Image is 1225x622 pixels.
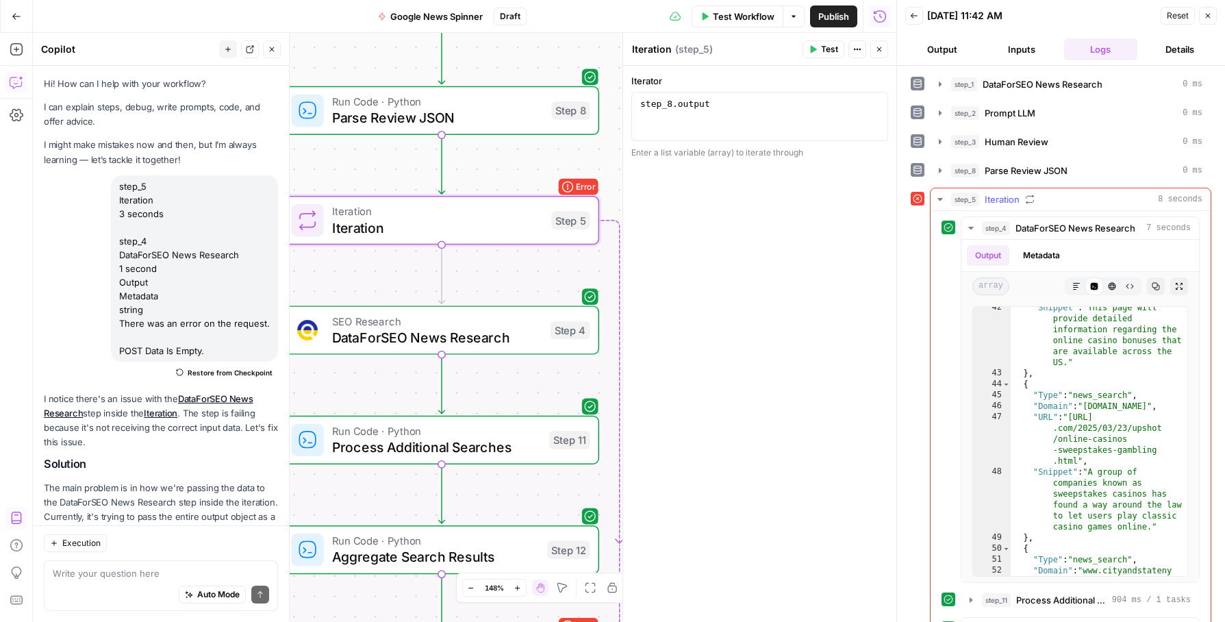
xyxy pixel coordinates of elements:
[171,364,278,381] button: Restore from Checkpoint
[44,77,278,91] p: Hi! How can I help with your workflow?
[1064,38,1138,60] button: Logs
[1183,164,1202,177] span: 0 ms
[973,554,1011,565] div: 51
[284,416,599,464] div: Run Code · PythonProcess Additional SearchesStep 11
[1016,593,1107,607] span: Process Additional Searches
[985,164,1068,177] span: Parse Review JSON
[1015,221,1135,235] span: DataForSEO News Research
[973,412,1011,466] div: 47
[1161,7,1195,25] button: Reset
[44,393,253,419] a: DataForSEO News Research
[547,540,590,559] div: Step 12
[951,106,979,120] span: step_2
[179,586,246,604] button: Auto Mode
[818,10,849,23] span: Publish
[951,192,979,206] span: step_5
[931,73,1211,95] button: 0 ms
[1143,38,1217,60] button: Details
[332,437,542,458] span: Process Additional Searches
[332,547,540,567] span: Aggregate Search Results
[439,245,445,303] g: Edge from step_5 to step_4
[439,464,445,523] g: Edge from step_11 to step_12
[551,101,590,120] div: Step 8
[44,481,278,568] p: The main problem is in how we're passing the data to the DataForSEO News Research step inside the...
[951,77,977,91] span: step_1
[821,43,838,55] span: Test
[982,593,1011,607] span: step_11
[973,401,1011,412] div: 46
[951,164,979,177] span: step_8
[905,38,979,60] button: Output
[803,40,844,58] button: Test
[692,5,783,27] button: Test Workflow
[332,532,540,549] span: Run Code · Python
[967,245,1009,266] button: Output
[961,240,1199,582] div: 7 seconds
[111,175,278,362] div: step_5 Iteration 3 seconds step_4 DataForSEO News Research 1 second Output Metadata string There ...
[44,392,278,450] p: I notice there's an issue with the step inside the . The step is failing because it's not receivi...
[985,135,1048,149] span: Human Review
[985,192,1020,206] span: Iteration
[1183,107,1202,119] span: 0 ms
[500,10,520,23] span: Draft
[439,135,445,194] g: Edge from step_8 to step_5
[983,77,1102,91] span: DataForSEO News Research
[549,431,590,449] div: Step 11
[810,5,857,27] button: Publish
[961,217,1199,239] button: 7 seconds
[973,368,1011,379] div: 43
[44,458,278,471] h2: Solution
[390,10,483,23] span: Google News Spinner
[370,5,491,27] button: Google News Spinner
[41,42,215,56] div: Copilot
[576,175,595,199] span: Error
[631,74,888,88] label: Iterator
[188,367,273,378] span: Restore from Checkpoint
[44,138,278,166] p: I might make mistakes now and then, but I’m always learning — let’s tackle it together!
[1183,136,1202,148] span: 0 ms
[1112,594,1191,606] span: 904 ms / 1 tasks
[62,537,101,549] span: Execution
[297,320,318,340] img: vjoh3p9kohnippxyp1brdnq6ymi1
[1167,10,1189,22] span: Reset
[284,306,599,354] div: SEO ResearchDataForSEO News ResearchStep 4
[973,390,1011,401] div: 45
[1183,78,1202,90] span: 0 ms
[197,588,240,601] span: Auto Mode
[931,131,1211,153] button: 0 ms
[985,106,1035,120] span: Prompt LLM
[1002,379,1010,390] span: Toggle code folding, rows 44 through 49
[44,100,278,129] p: I can explain steps, debug, write prompts, code, and offer advice.
[931,102,1211,124] button: 0 ms
[551,211,590,229] div: Step 5
[332,217,544,238] span: Iteration
[284,86,599,135] div: Run Code · PythonParse Review JSONStep 8
[332,203,544,219] span: Iteration
[982,221,1010,235] span: step_4
[675,42,713,56] span: ( step_5 )
[973,302,1011,368] div: 42
[931,188,1211,210] button: 8 seconds
[485,582,504,593] span: 148%
[1146,222,1191,234] span: 7 seconds
[961,589,1199,611] button: 904 ms / 1 tasks
[1015,245,1068,266] button: Metadata
[985,38,1059,60] button: Inputs
[44,534,107,552] button: Execution
[439,355,445,414] g: Edge from step_4 to step_11
[1002,543,1010,554] span: Toggle code folding, rows 50 through 55
[931,160,1211,182] button: 0 ms
[332,108,544,128] span: Parse Review JSON
[973,379,1011,390] div: 44
[951,135,979,149] span: step_3
[332,313,542,329] span: SEO Research
[144,408,177,419] a: Iteration
[972,277,1009,295] span: array
[632,42,672,56] textarea: Iteration
[973,466,1011,532] div: 48
[284,525,599,574] div: Run Code · PythonAggregate Search ResultsStep 12
[973,532,1011,543] div: 49
[439,25,445,84] g: Edge from step_3 to step_8
[973,565,1011,587] div: 52
[973,543,1011,554] div: 50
